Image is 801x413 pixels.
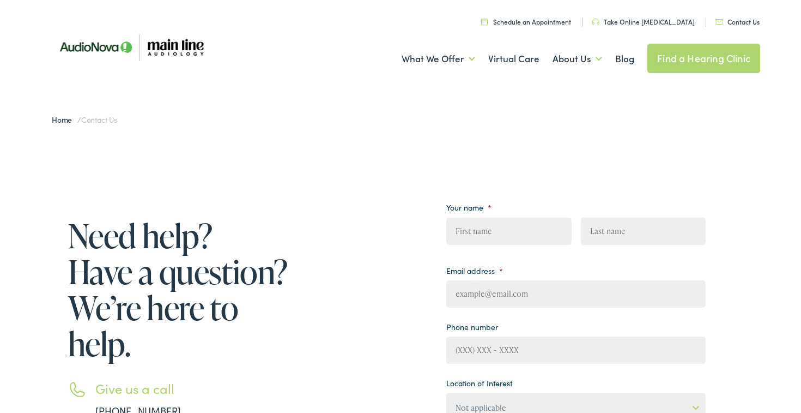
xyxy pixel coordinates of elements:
h3: Give us a call [95,381,292,397]
a: Blog [615,39,634,79]
a: About Us [553,39,602,79]
span: / [52,114,117,125]
label: Your name [446,202,491,212]
input: example@email.com [446,280,706,308]
a: Contact Us [715,17,760,26]
a: Home [52,114,77,125]
label: Phone number [446,322,498,332]
img: utility icon [715,19,723,25]
a: Take Online [MEDICAL_DATA] [592,17,695,26]
input: (XXX) XXX - XXXX [446,337,706,364]
h1: Need help? Have a question? We’re here to help. [68,218,292,362]
img: utility icon [481,18,488,25]
a: Schedule an Appointment [481,17,571,26]
span: Contact Us [81,114,117,125]
a: Find a Hearing Clinic [647,44,760,73]
input: First name [446,218,571,245]
a: What We Offer [402,39,475,79]
a: Virtual Care [488,39,539,79]
img: utility icon [592,19,599,25]
label: Email address [446,266,503,276]
label: Location of Interest [446,378,512,388]
input: Last name [581,218,706,245]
